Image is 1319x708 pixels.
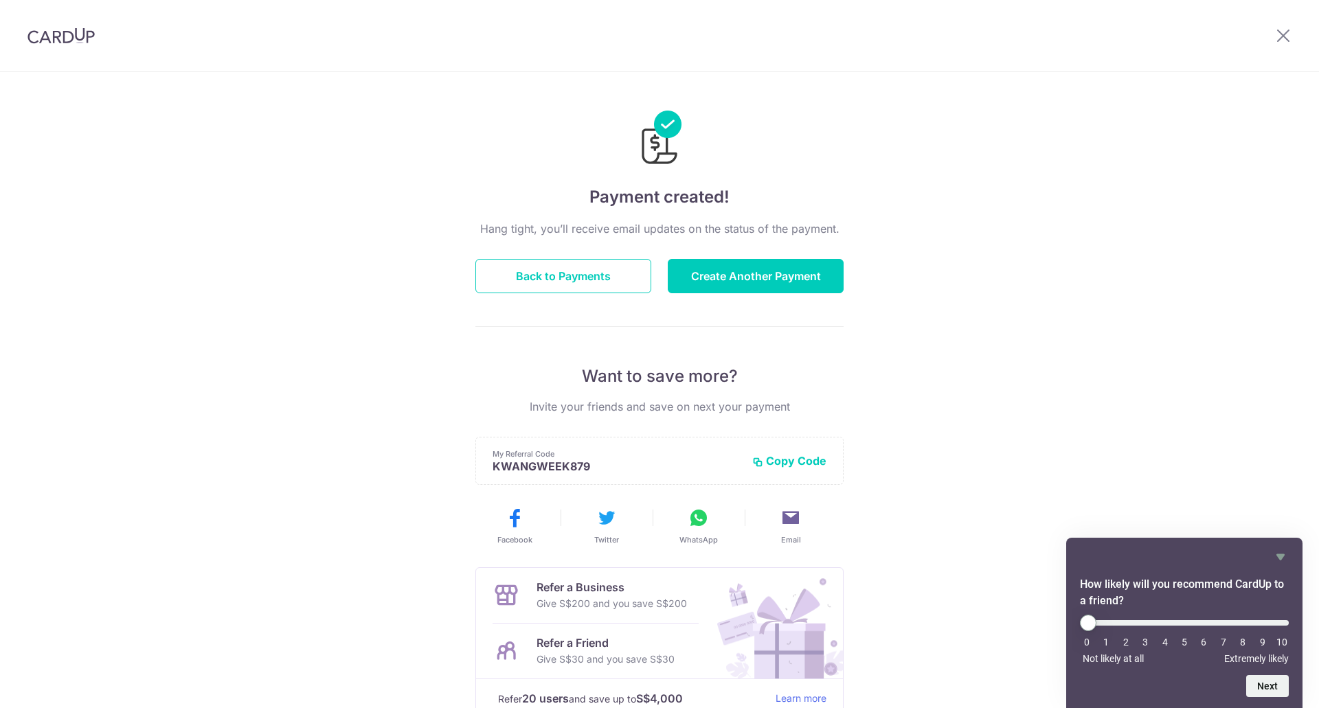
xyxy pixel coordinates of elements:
span: Email [781,534,801,545]
li: 1 [1099,637,1113,648]
button: WhatsApp [658,507,739,545]
p: Give S$30 and you save S$30 [537,651,675,667]
li: 0 [1080,637,1094,648]
button: Facebook [474,507,555,545]
button: Create Another Payment [668,259,844,293]
a: Learn more [776,690,826,707]
span: Not likely at all [1083,653,1144,664]
p: Give S$200 and you save S$200 [537,595,687,612]
h2: How likely will you recommend CardUp to a friend? Select an option from 0 to 10, with 0 being Not... [1080,576,1289,609]
p: Hang tight, you’ll receive email updates on the status of the payment. [475,220,844,237]
p: KWANGWEEK879 [493,459,741,473]
h4: Payment created! [475,185,844,209]
li: 10 [1275,637,1289,648]
p: My Referral Code [493,448,741,459]
p: Refer a Business [537,579,687,595]
li: 8 [1236,637,1250,648]
li: 2 [1119,637,1133,648]
span: Extremely likely [1224,653,1289,664]
button: Copy Code [752,454,826,468]
li: 5 [1177,637,1191,648]
p: Invite your friends and save on next your payment [475,398,844,415]
button: Next question [1246,675,1289,697]
p: Refer and save up to [498,690,765,707]
div: How likely will you recommend CardUp to a friend? Select an option from 0 to 10, with 0 being Not... [1080,615,1289,664]
strong: 20 users [522,690,569,707]
span: WhatsApp [679,534,718,545]
img: CardUp [27,27,95,44]
span: Twitter [594,534,619,545]
p: Want to save more? [475,365,844,387]
p: Refer a Friend [537,635,675,651]
span: Facebook [497,534,532,545]
li: 7 [1217,637,1230,648]
button: Back to Payments [475,259,651,293]
img: Payments [638,111,681,168]
li: 3 [1138,637,1152,648]
button: Twitter [566,507,647,545]
img: Refer [704,568,843,678]
strong: S$4,000 [636,690,683,707]
li: 4 [1158,637,1172,648]
button: Email [750,507,831,545]
button: Hide survey [1272,549,1289,565]
li: 6 [1197,637,1210,648]
li: 9 [1256,637,1270,648]
div: How likely will you recommend CardUp to a friend? Select an option from 0 to 10, with 0 being Not... [1080,549,1289,697]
